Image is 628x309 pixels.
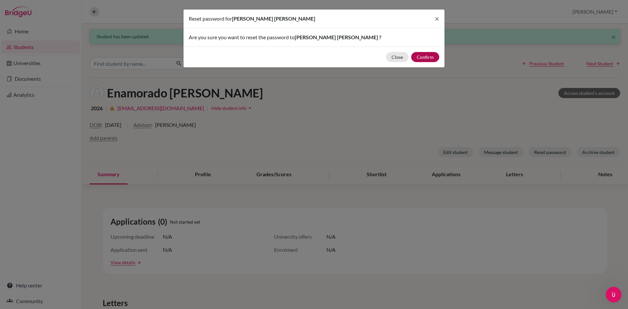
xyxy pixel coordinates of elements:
[232,15,315,22] span: [PERSON_NAME] [PERSON_NAME]
[429,9,445,28] button: Close
[189,33,439,41] p: Are you sure you want to reset the password to
[411,52,439,62] button: Confirm
[189,15,232,22] span: Reset password for
[386,52,409,62] button: Close
[606,287,621,302] iframe: Intercom live chat
[435,14,439,23] span: ×
[295,34,381,40] span: [PERSON_NAME] [PERSON_NAME] ?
